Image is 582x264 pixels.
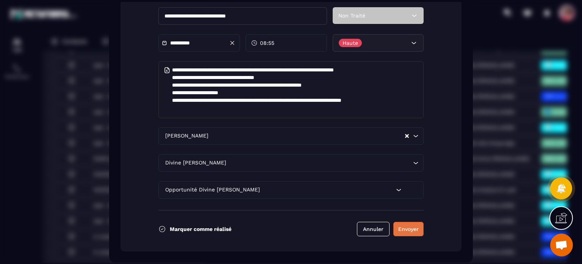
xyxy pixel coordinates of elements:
input: Search for option [210,132,404,140]
div: Search for option [158,154,424,172]
span: Non Traité [338,13,365,19]
button: Annuler [357,222,390,236]
div: Search for option [158,127,424,145]
div: Ouvrir le chat [550,234,573,256]
span: 08:55 [260,39,274,47]
input: Search for option [261,186,394,194]
span: Divine [PERSON_NAME] [163,159,228,167]
button: Clear Selected [405,133,409,139]
span: [PERSON_NAME] [163,132,210,140]
span: Opportunité Divine [PERSON_NAME] [163,186,261,194]
input: Search for option [228,159,411,167]
div: Search for option [158,181,424,199]
p: Haute [343,40,358,46]
p: Marquer comme réalisé [170,226,232,232]
button: Envoyer [393,222,424,236]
